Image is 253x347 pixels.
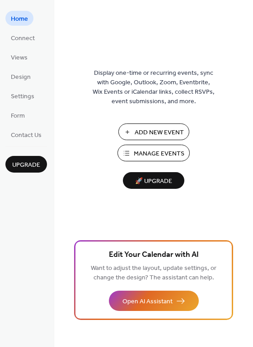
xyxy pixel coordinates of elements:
[5,88,40,103] a: Settings
[123,172,184,189] button: 🚀 Upgrade
[135,128,184,137] span: Add New Event
[5,30,40,45] a: Connect
[11,14,28,24] span: Home
[91,262,216,284] span: Want to adjust the layout, update settings, or change the design? The assistant can help.
[5,11,33,26] a: Home
[11,73,31,82] span: Design
[109,249,199,261] span: Edit Your Calendar with AI
[5,108,30,123] a: Form
[122,297,173,306] span: Open AI Assistant
[11,111,25,121] span: Form
[93,68,215,106] span: Display one-time or recurring events, sync with Google, Outlook, Zoom, Eventbrite, Wix Events or ...
[11,34,35,43] span: Connect
[109,291,199,311] button: Open AI Assistant
[118,123,189,140] button: Add New Event
[5,156,47,173] button: Upgrade
[5,69,36,84] a: Design
[5,127,47,142] a: Contact Us
[134,149,184,159] span: Manage Events
[11,53,28,63] span: Views
[12,160,40,170] span: Upgrade
[11,92,34,101] span: Settings
[5,50,33,64] a: Views
[11,131,42,140] span: Contact Us
[128,175,179,187] span: 🚀 Upgrade
[117,145,190,161] button: Manage Events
